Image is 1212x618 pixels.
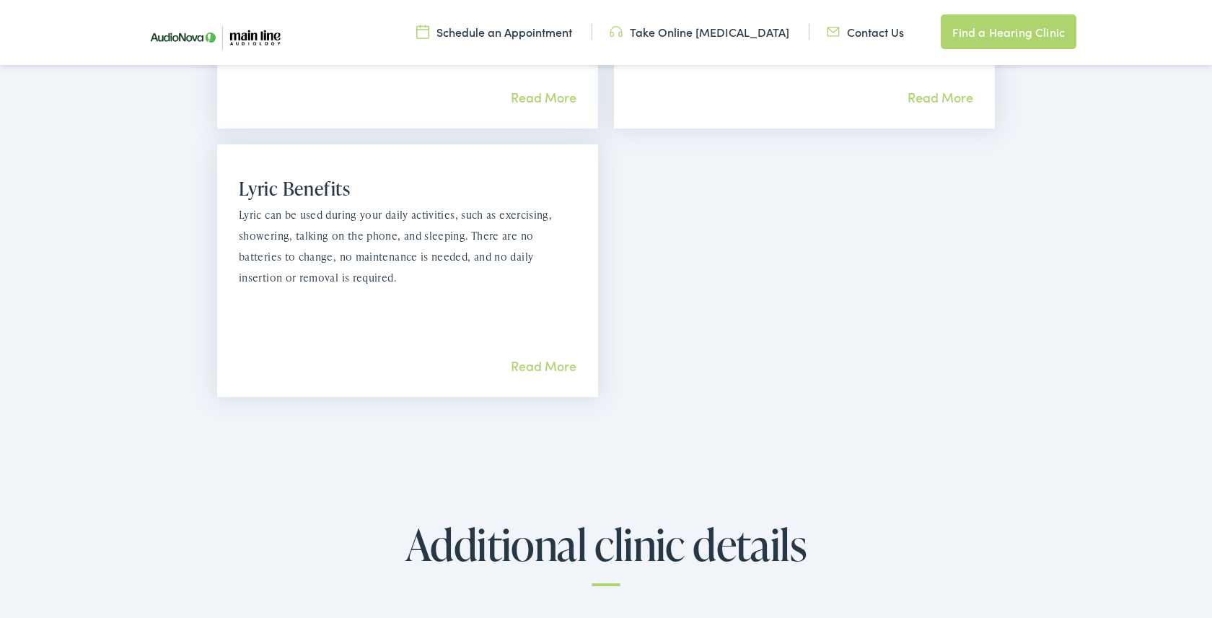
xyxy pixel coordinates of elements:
[827,24,840,40] img: utility icon
[209,521,1003,586] h2: Additional clinic details
[827,24,904,40] a: Contact Us
[941,14,1076,49] a: Find a Hearing Clinic
[610,24,789,40] a: Take Online [MEDICAL_DATA]
[610,24,623,40] img: utility icon
[511,88,576,106] a: Read More
[239,205,576,288] p: Lyric can be used during your daily activities, such as exercising, showering, talking on the pho...
[908,88,973,106] a: Read More
[416,24,572,40] a: Schedule an Appointment
[511,357,576,375] a: Read More
[416,24,429,40] img: utility icon
[239,178,576,200] h2: Lyric Benefits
